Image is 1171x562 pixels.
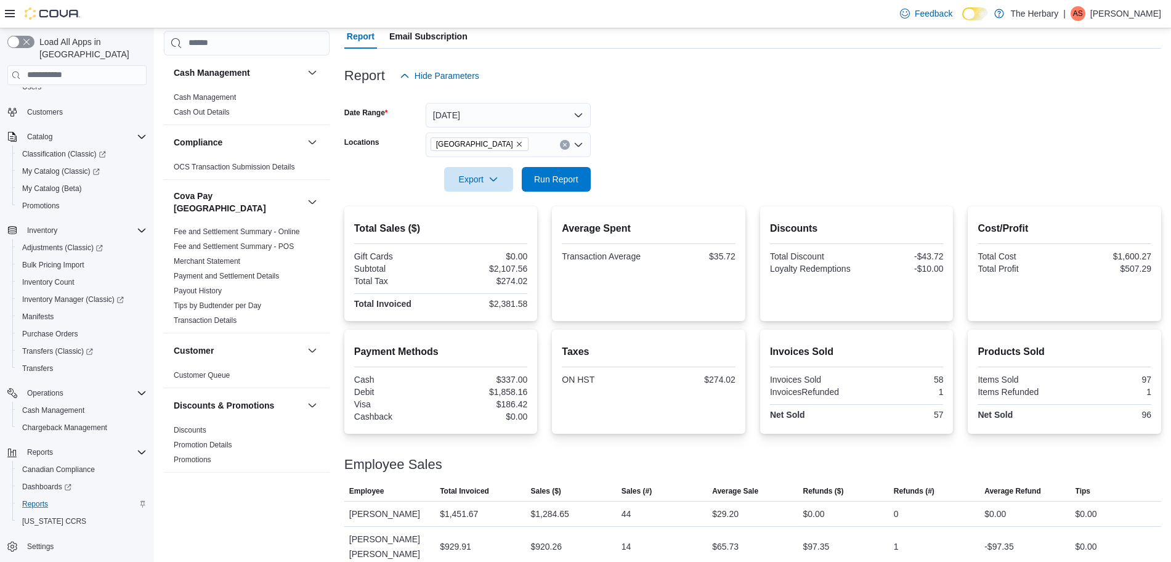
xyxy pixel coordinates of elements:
div: Invoices Sold [770,375,854,385]
span: Export [452,167,506,192]
div: $2,107.56 [444,264,528,274]
span: Fee and Settlement Summary - Online [174,227,300,237]
div: Customer [164,368,330,388]
h3: Employee Sales [344,457,442,472]
span: Manifests [22,312,54,322]
a: Customers [22,105,68,120]
a: Merchant Statement [174,257,240,266]
button: Customers [2,103,152,121]
span: [US_STATE] CCRS [22,516,86,526]
button: Inventory [2,222,152,239]
div: Cashback [354,412,439,421]
span: Kingston [431,137,529,151]
input: Dark Mode [962,7,988,20]
span: Bulk Pricing Import [22,260,84,270]
a: Discounts [174,426,206,434]
button: Customer [305,343,320,358]
div: $0.00 [803,507,825,521]
span: Average Refund [984,486,1041,496]
button: Hide Parameters [395,63,484,88]
a: Fee and Settlement Summary - Online [174,227,300,236]
span: Cash Management [174,92,236,102]
p: | [1063,6,1066,21]
button: Cash Management [12,402,152,419]
a: Inventory Count [17,275,79,290]
a: Reports [17,497,53,511]
img: Cova [25,7,80,20]
span: Transaction Details [174,316,237,325]
span: Sales ($) [530,486,561,496]
div: 58 [859,375,944,385]
span: Classification (Classic) [17,147,147,161]
button: Run Report [522,167,591,192]
div: $929.91 [440,539,471,554]
a: Adjustments (Classic) [12,239,152,256]
div: 44 [622,507,631,521]
span: Inventory Count [17,275,147,290]
h2: Payment Methods [354,344,528,359]
span: Adjustments (Classic) [17,240,147,255]
p: [PERSON_NAME] [1090,6,1161,21]
button: Chargeback Management [12,419,152,436]
div: $1,284.65 [530,507,569,521]
span: Users [22,82,41,92]
button: Reports [22,445,58,460]
span: Purchase Orders [22,329,78,339]
a: Inventory Manager (Classic) [12,291,152,308]
span: Catalog [22,129,147,144]
a: Canadian Compliance [17,462,100,477]
span: Users [17,79,147,94]
span: Refunds (#) [894,486,934,496]
span: My Catalog (Beta) [17,181,147,196]
a: Transfers [17,361,58,376]
a: Promotions [17,198,65,213]
button: Transfers [12,360,152,377]
a: Feedback [895,1,957,26]
span: Hide Parameters [415,70,479,82]
button: Remove Kingston from selection in this group [516,140,523,148]
a: Bulk Pricing Import [17,258,89,272]
div: $0.00 [1076,539,1097,554]
h3: Report [344,68,385,83]
span: My Catalog (Classic) [17,164,147,179]
span: Payment and Settlement Details [174,271,279,281]
strong: Total Invoiced [354,299,411,309]
p: The Herbary [1010,6,1058,21]
a: Promotion Details [174,441,232,449]
span: Customers [22,104,147,120]
span: Classification (Classic) [22,149,106,159]
div: $186.42 [444,399,528,409]
h3: Compliance [174,136,222,149]
button: Catalog [22,129,57,144]
span: [GEOGRAPHIC_DATA] [436,138,513,150]
a: My Catalog (Classic) [17,164,105,179]
div: $920.26 [530,539,562,554]
a: My Catalog (Beta) [17,181,87,196]
div: Cash [354,375,439,385]
button: Inventory Count [12,274,152,291]
span: Transfers (Classic) [17,344,147,359]
span: Tips by Budtender per Day [174,301,261,311]
span: Cash Management [22,405,84,415]
div: $97.35 [803,539,830,554]
div: ON HST [562,375,646,385]
span: Bulk Pricing Import [17,258,147,272]
div: Items Refunded [978,387,1062,397]
div: [PERSON_NAME] [344,502,435,526]
span: Catalog [27,132,52,142]
span: Inventory Manager (Classic) [22,295,124,304]
h2: Total Sales ($) [354,221,528,236]
span: Promotion Details [174,440,232,450]
span: Employee [349,486,384,496]
span: Feedback [915,7,952,20]
div: Total Cost [978,251,1062,261]
div: 1 [859,387,944,397]
div: Total Profit [978,264,1062,274]
span: Operations [27,388,63,398]
a: Dashboards [17,479,76,494]
div: -$43.72 [859,251,944,261]
div: Total Tax [354,276,439,286]
span: Merchant Statement [174,256,240,266]
span: Promotions [174,455,211,465]
div: Subtotal [354,264,439,274]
